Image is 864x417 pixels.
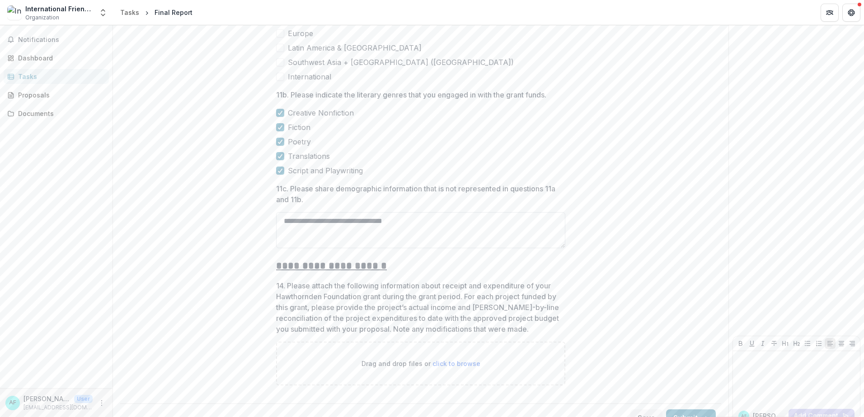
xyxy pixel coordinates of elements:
button: Italicize [757,338,768,349]
a: Proposals [4,88,109,102]
button: Align Right [847,338,858,349]
span: Europe [288,28,313,39]
p: User [74,395,93,403]
button: Heading 1 [780,338,791,349]
button: Get Help [842,4,860,22]
button: Ordered List [813,338,824,349]
button: Bold [735,338,746,349]
span: Script and Playwriting [288,165,363,176]
button: Notifications [4,32,109,47]
div: Dashboard [18,53,102,63]
span: Latin America & [GEOGRAPHIC_DATA] [288,42,422,53]
a: Tasks [117,6,143,19]
div: Alasdair Fraser [9,400,16,406]
button: Strike [769,338,779,349]
p: 11b. Please indicate the literary genres that you engaged in with the grant funds. [276,89,546,100]
button: More [96,398,107,408]
p: Drag and drop files or [362,359,480,368]
button: Underline [747,338,757,349]
button: Align Center [836,338,847,349]
button: Open entity switcher [97,4,109,22]
span: click to browse [432,360,480,367]
p: 11c. Please share demographic information that is not represented in questions 11a and 11b. [276,183,560,205]
div: Tasks [120,8,139,17]
span: International [288,71,331,82]
p: [PERSON_NAME] [23,394,70,403]
button: Align Left [825,338,836,349]
a: Dashboard [4,51,109,65]
div: Proposals [18,90,102,100]
a: Documents [4,106,109,121]
span: Creative Nonfiction [288,107,354,118]
span: Notifications [18,36,105,44]
span: Organization [25,14,59,22]
p: [EMAIL_ADDRESS][DOMAIN_NAME] [23,403,93,412]
nav: breadcrumb [117,6,196,19]
span: Poetry [288,136,311,147]
button: Bullet List [802,338,813,349]
div: Final Report [155,8,193,17]
div: Documents [18,109,102,118]
span: Southwest Asia + [GEOGRAPHIC_DATA] ([GEOGRAPHIC_DATA]) [288,57,514,68]
div: Tasks [18,72,102,81]
button: Partners [821,4,839,22]
button: Heading 2 [791,338,802,349]
span: Fiction [288,122,310,133]
p: 14. Please attach the following information about receipt and expenditure of your Hawthornden Fou... [276,280,560,334]
a: Tasks [4,69,109,84]
div: International Friends of the [GEOGRAPHIC_DATA] [25,4,93,14]
img: International Friends of the London Library [7,5,22,20]
span: Translations [288,151,330,162]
